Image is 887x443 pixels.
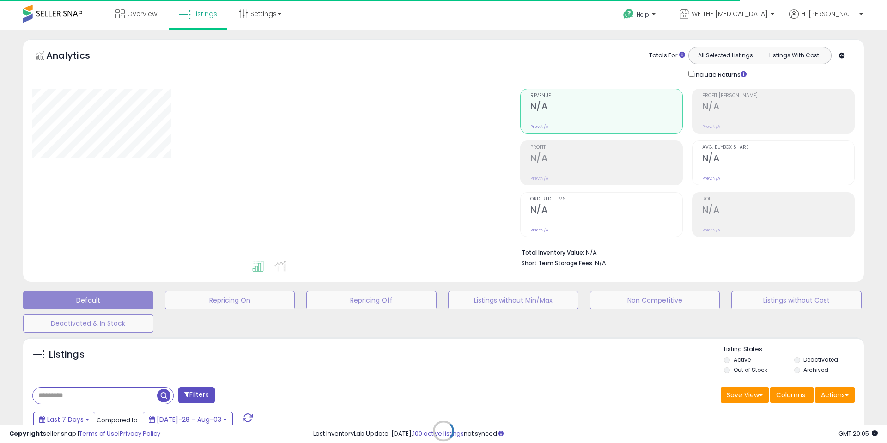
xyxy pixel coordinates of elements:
[789,9,863,30] a: Hi [PERSON_NAME]
[530,101,682,114] h2: N/A
[702,93,854,98] span: Profit [PERSON_NAME]
[702,145,854,150] span: Avg. Buybox Share
[522,249,584,256] b: Total Inventory Value:
[448,291,578,309] button: Listings without Min/Max
[127,9,157,18] span: Overview
[702,101,854,114] h2: N/A
[530,197,682,202] span: Ordered Items
[616,1,665,30] a: Help
[590,291,720,309] button: Non Competitive
[623,8,634,20] i: Get Help
[702,197,854,202] span: ROI
[530,176,548,181] small: Prev: N/A
[595,259,606,267] span: N/A
[649,51,685,60] div: Totals For
[9,429,43,438] strong: Copyright
[530,93,682,98] span: Revenue
[165,291,295,309] button: Repricing On
[522,259,594,267] b: Short Term Storage Fees:
[530,124,548,129] small: Prev: N/A
[681,69,758,79] div: Include Returns
[702,153,854,165] h2: N/A
[193,9,217,18] span: Listings
[530,153,682,165] h2: N/A
[530,145,682,150] span: Profit
[530,205,682,217] h2: N/A
[23,291,153,309] button: Default
[801,9,857,18] span: Hi [PERSON_NAME]
[702,176,720,181] small: Prev: N/A
[731,291,862,309] button: Listings without Cost
[702,124,720,129] small: Prev: N/A
[637,11,649,18] span: Help
[530,227,548,233] small: Prev: N/A
[691,49,760,61] button: All Selected Listings
[306,291,437,309] button: Repricing Off
[702,205,854,217] h2: N/A
[692,9,768,18] span: WE THE [MEDICAL_DATA]
[9,430,160,438] div: seller snap | |
[23,314,153,333] button: Deactivated & In Stock
[702,227,720,233] small: Prev: N/A
[759,49,828,61] button: Listings With Cost
[46,49,108,64] h5: Analytics
[522,246,848,257] li: N/A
